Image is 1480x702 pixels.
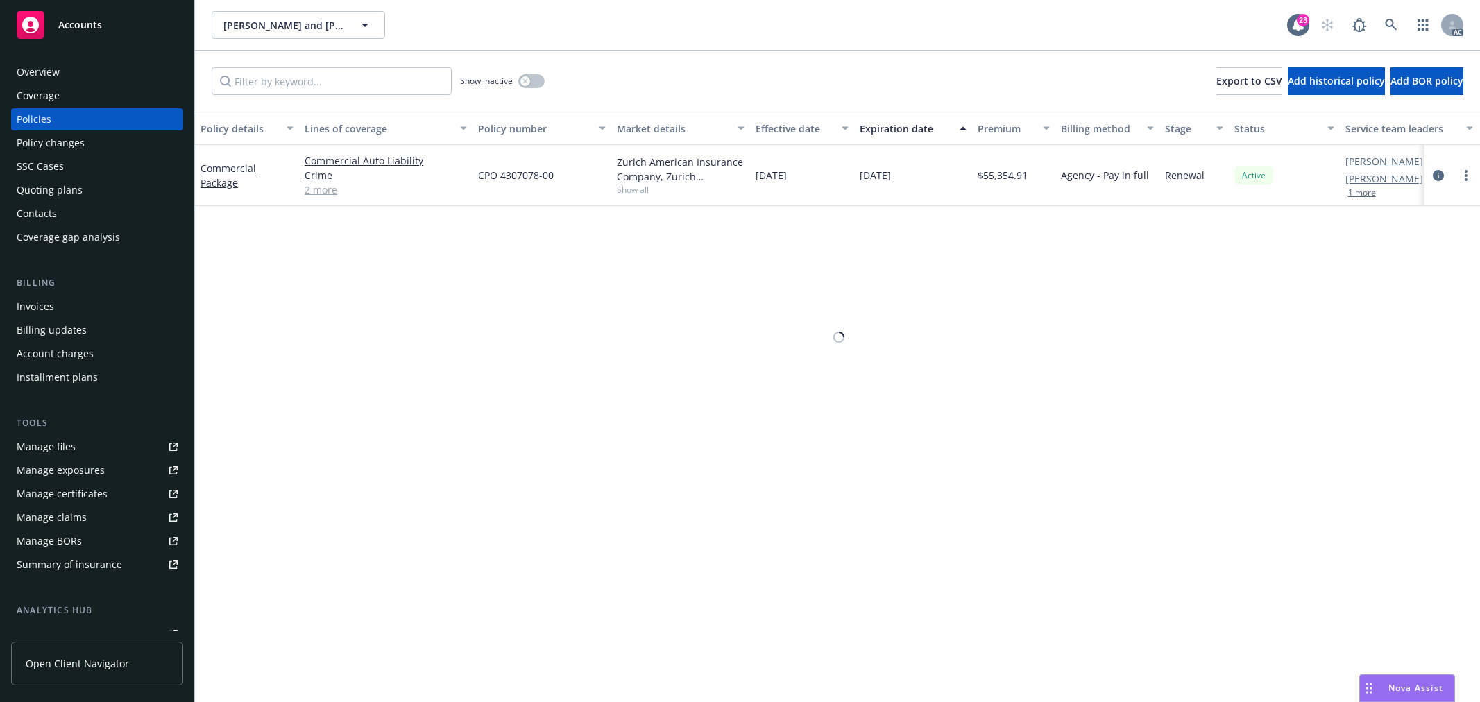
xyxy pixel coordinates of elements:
a: Manage certificates [11,483,183,505]
a: Account charges [11,343,183,365]
div: Manage BORs [17,530,82,552]
div: Analytics hub [11,603,183,617]
button: 1 more [1348,189,1376,197]
a: Loss summary generator [11,623,183,645]
a: Billing updates [11,319,183,341]
input: Filter by keyword... [212,67,452,95]
a: Start snowing [1313,11,1341,39]
div: Manage certificates [17,483,108,505]
div: Service team leaders [1345,121,1458,136]
a: Commercial Auto Liability [305,153,467,168]
div: Drag to move [1360,675,1377,701]
span: Renewal [1165,168,1205,182]
div: Summary of insurance [17,554,122,576]
span: Accounts [58,19,102,31]
button: Policy number [473,112,611,145]
button: Stage [1159,112,1229,145]
div: Lines of coverage [305,121,452,136]
a: [PERSON_NAME] [1345,171,1423,186]
span: Active [1240,169,1268,182]
button: Effective date [750,112,854,145]
a: Commercial Package [201,162,256,189]
div: Policy number [478,121,590,136]
div: Premium [978,121,1035,136]
div: Policies [17,108,51,130]
div: Tools [11,416,183,430]
div: Quoting plans [17,179,83,201]
button: Add historical policy [1288,67,1385,95]
a: Installment plans [11,366,183,388]
div: Coverage [17,85,60,107]
a: Coverage [11,85,183,107]
a: Search [1377,11,1405,39]
button: Add BOR policy [1390,67,1463,95]
button: Service team leaders [1340,112,1479,145]
div: Loss summary generator [17,623,132,645]
a: Policies [11,108,183,130]
div: SSC Cases [17,155,64,178]
span: [PERSON_NAME] and [PERSON_NAME], etal [223,18,343,33]
div: 23 [1297,14,1309,26]
span: CPO 4307078-00 [478,168,554,182]
span: Export to CSV [1216,74,1282,87]
a: Summary of insurance [11,554,183,576]
div: Expiration date [860,121,951,136]
button: Premium [972,112,1055,145]
a: Manage exposures [11,459,183,481]
a: Switch app [1409,11,1437,39]
div: Effective date [756,121,833,136]
div: Policy details [201,121,278,136]
div: Overview [17,61,60,83]
button: Status [1229,112,1340,145]
div: Billing method [1061,121,1139,136]
a: Manage claims [11,506,183,529]
button: Nova Assist [1359,674,1455,702]
a: Report a Bug [1345,11,1373,39]
span: [DATE] [860,168,891,182]
button: Market details [611,112,750,145]
a: Quoting plans [11,179,183,201]
button: [PERSON_NAME] and [PERSON_NAME], etal [212,11,385,39]
span: Add BOR policy [1390,74,1463,87]
a: Overview [11,61,183,83]
span: Nova Assist [1388,682,1443,694]
button: Policy details [195,112,299,145]
div: Billing updates [17,319,87,341]
div: Invoices [17,296,54,318]
div: Manage claims [17,506,87,529]
button: Expiration date [854,112,972,145]
a: Accounts [11,6,183,44]
div: Market details [617,121,729,136]
div: Manage exposures [17,459,105,481]
a: Contacts [11,203,183,225]
a: Invoices [11,296,183,318]
span: Open Client Navigator [26,656,129,671]
a: Policy changes [11,132,183,154]
button: Billing method [1055,112,1159,145]
span: [DATE] [756,168,787,182]
a: more [1458,167,1474,184]
div: Billing [11,276,183,290]
a: Coverage gap analysis [11,226,183,248]
a: circleInformation [1430,167,1447,184]
span: Show inactive [460,75,513,87]
span: Add historical policy [1288,74,1385,87]
div: Installment plans [17,366,98,388]
div: Stage [1165,121,1208,136]
div: Policy changes [17,132,85,154]
a: Crime [305,168,467,182]
div: Zurich American Insurance Company, Zurich Insurance Group [617,155,745,184]
a: [PERSON_NAME] [1345,154,1423,169]
div: Contacts [17,203,57,225]
a: 2 more [305,182,467,197]
button: Export to CSV [1216,67,1282,95]
div: Coverage gap analysis [17,226,120,248]
span: Show all [617,184,745,196]
a: SSC Cases [11,155,183,178]
div: Manage files [17,436,76,458]
a: Manage BORs [11,530,183,552]
button: Lines of coverage [299,112,473,145]
span: Agency - Pay in full [1061,168,1149,182]
div: Account charges [17,343,94,365]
